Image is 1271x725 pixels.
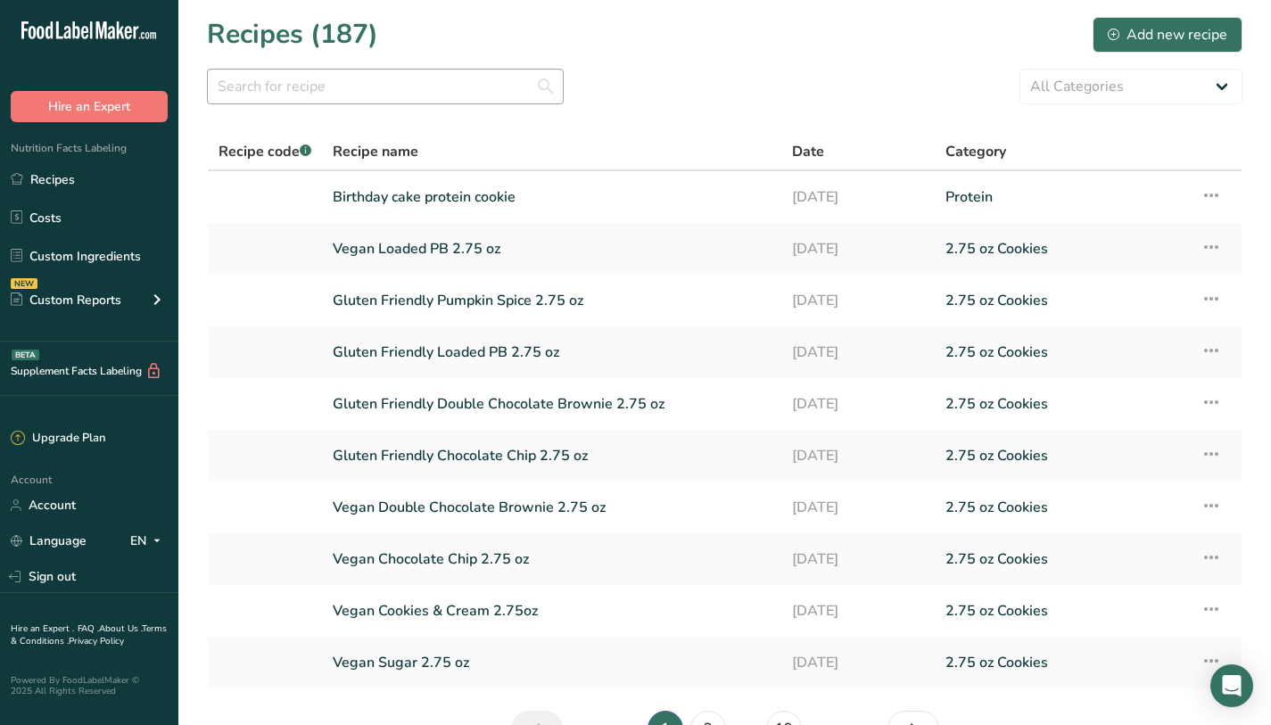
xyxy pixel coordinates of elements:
[945,592,1179,630] a: 2.75 oz Cookies
[792,178,924,216] a: [DATE]
[1210,664,1253,707] div: Open Intercom Messenger
[792,141,824,162] span: Date
[945,437,1179,474] a: 2.75 oz Cookies
[945,178,1179,216] a: Protein
[207,69,564,104] input: Search for recipe
[333,282,771,319] a: Gluten Friendly Pumpkin Spice 2.75 oz
[69,635,124,647] a: Privacy Policy
[792,282,924,319] a: [DATE]
[207,14,378,54] h1: Recipes (187)
[219,142,311,161] span: Recipe code
[792,385,924,423] a: [DATE]
[792,437,924,474] a: [DATE]
[12,350,39,360] div: BETA
[792,644,924,681] a: [DATE]
[945,385,1179,423] a: 2.75 oz Cookies
[945,644,1179,681] a: 2.75 oz Cookies
[945,282,1179,319] a: 2.75 oz Cookies
[11,430,105,448] div: Upgrade Plan
[11,525,87,556] a: Language
[1108,24,1227,45] div: Add new recipe
[333,230,771,268] a: Vegan Loaded PB 2.75 oz
[333,141,418,162] span: Recipe name
[792,540,924,578] a: [DATE]
[11,675,168,696] div: Powered By FoodLabelMaker © 2025 All Rights Reserved
[11,622,167,647] a: Terms & Conditions .
[792,592,924,630] a: [DATE]
[333,385,771,423] a: Gluten Friendly Double Chocolate Brownie 2.75 oz
[11,278,37,289] div: NEW
[11,291,121,309] div: Custom Reports
[945,141,1006,162] span: Category
[333,178,771,216] a: Birthday cake protein cookie
[99,622,142,635] a: About Us .
[792,489,924,526] a: [DATE]
[945,230,1179,268] a: 2.75 oz Cookies
[792,334,924,371] a: [DATE]
[11,622,74,635] a: Hire an Expert .
[333,592,771,630] a: Vegan Cookies & Cream 2.75oz
[333,334,771,371] a: Gluten Friendly Loaded PB 2.75 oz
[333,644,771,681] a: Vegan Sugar 2.75 oz
[333,489,771,526] a: Vegan Double Chocolate Brownie 2.75 oz
[945,489,1179,526] a: 2.75 oz Cookies
[1093,17,1242,53] button: Add new recipe
[792,230,924,268] a: [DATE]
[945,540,1179,578] a: 2.75 oz Cookies
[11,91,168,122] button: Hire an Expert
[945,334,1179,371] a: 2.75 oz Cookies
[333,437,771,474] a: Gluten Friendly Chocolate Chip 2.75 oz
[130,531,168,552] div: EN
[333,540,771,578] a: Vegan Chocolate Chip 2.75 oz
[78,622,99,635] a: FAQ .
